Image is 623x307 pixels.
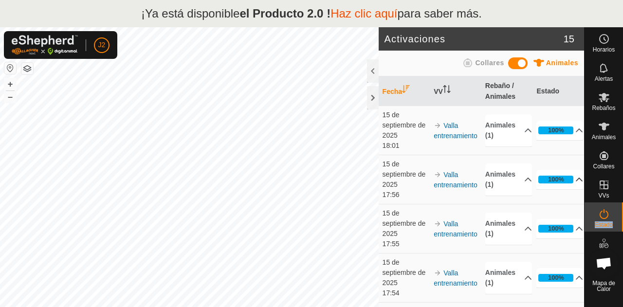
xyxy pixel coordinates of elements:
font: Animales (1) [485,219,515,237]
button: – [4,91,16,103]
div: 100% [538,274,573,282]
font: Horarios [593,46,615,53]
font: Animales [546,59,578,67]
p-accordion-header: Animales (1) [485,114,532,146]
font: 15 de septiembre de 2025 [383,258,426,287]
font: 100% [548,274,564,281]
div: Chat abierto [589,249,619,278]
img: flecha [434,220,441,228]
div: 100% [538,225,573,233]
font: Ya está disponible [145,7,239,20]
button: + [4,78,16,90]
font: VVs [598,192,609,199]
img: flecha [434,171,441,179]
p-accordion-header: Animales (1) [485,163,532,196]
p-accordion-header: 100% [536,219,583,238]
font: 15 [564,34,574,44]
div: 100% [538,176,573,183]
font: Activaciones [385,34,445,44]
font: Fecha [383,88,402,95]
font: Rebaño / Animales [485,82,515,100]
a: Valla entrenamiento [434,171,477,189]
font: J2 [98,41,106,49]
img: flecha [434,122,441,129]
a: Haz clic aquí [330,7,397,20]
font: 15 de septiembre de 2025 [383,160,426,188]
font: 100% [548,176,564,183]
p-accordion-header: Animales (1) [485,213,532,245]
font: Mapa de Calor [592,280,615,292]
font: 100% [548,225,564,232]
font: Alertas [595,75,613,82]
p-accordion-header: 100% [536,170,583,189]
font: 17:54 [383,289,400,297]
button: Restablecer Mapa [4,62,16,74]
a: Valla entrenamiento [434,220,477,238]
p-accordion-header: 100% [536,268,583,288]
a: Valla entrenamiento [434,122,477,140]
img: flecha [434,269,441,277]
font: Estado [595,221,613,228]
font: Rebaños [592,105,615,111]
font: para saber más. [398,7,482,20]
font: Animales [592,134,616,141]
a: Valla entrenamiento [434,269,477,287]
div: 100% [538,126,573,134]
font: Animales (1) [485,121,515,139]
font: 17:56 [383,191,400,199]
p-sorticon: Activar para ordenar [402,87,410,94]
font: + [8,79,13,89]
font: Estado [536,87,559,95]
font: Animales (1) [485,170,515,188]
font: Collares [593,163,614,170]
font: el Producto 2.0 ! [239,7,330,20]
button: Capas del Mapa [21,63,33,74]
img: Logotipo de Gallagher [12,35,78,55]
font: 15 de septiembre de 2025 [383,111,426,139]
font: – [8,91,13,102]
p-sorticon: Activar para ordenar [443,87,451,94]
font: 18:01 [383,142,400,149]
font: 17:55 [383,240,400,248]
font: 100% [548,126,564,134]
font: Animales (1) [485,269,515,287]
p-accordion-header: Animales (1) [485,262,532,294]
p-accordion-header: 100% [536,121,583,140]
font: VV [434,88,443,95]
font: Collares [475,59,504,67]
font: ¡ [141,7,145,20]
font: 15 de septiembre de 2025 [383,209,426,237]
